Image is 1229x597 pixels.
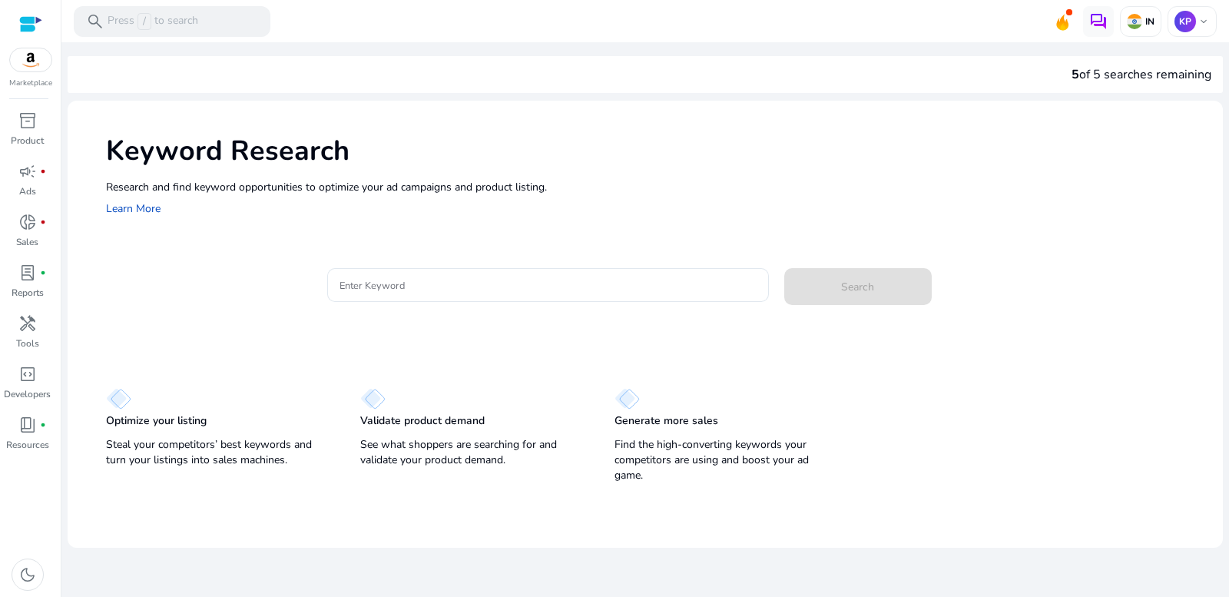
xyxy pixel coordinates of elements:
[18,565,37,584] span: dark_mode
[137,13,151,30] span: /
[360,437,584,468] p: See what shoppers are searching for and validate your product demand.
[106,413,207,429] p: Optimize your listing
[106,437,330,468] p: Steal your competitors’ best keywords and turn your listings into sales machines.
[614,413,718,429] p: Generate more sales
[16,337,39,350] p: Tools
[18,365,37,383] span: code_blocks
[106,388,131,410] img: diamond.svg
[18,314,37,333] span: handyman
[19,184,36,198] p: Ads
[4,387,51,401] p: Developers
[40,219,46,225] span: fiber_manual_record
[86,12,104,31] span: search
[1198,15,1210,28] span: keyboard_arrow_down
[40,422,46,428] span: fiber_manual_record
[1127,14,1142,29] img: in.svg
[18,162,37,181] span: campaign
[18,111,37,130] span: inventory_2
[360,413,485,429] p: Validate product demand
[614,437,838,483] p: Find the high-converting keywords your competitors are using and boost your ad game.
[614,388,640,410] img: diamond.svg
[11,134,44,148] p: Product
[18,264,37,282] span: lab_profile
[106,201,161,216] a: Learn More
[1142,15,1154,28] p: IN
[1072,65,1211,84] div: of 5 searches remaining
[18,416,37,434] span: book_4
[106,134,1207,167] h1: Keyword Research
[360,388,386,410] img: diamond.svg
[40,168,46,174] span: fiber_manual_record
[10,48,51,71] img: amazon.svg
[12,286,44,300] p: Reports
[6,438,49,452] p: Resources
[9,78,52,89] p: Marketplace
[40,270,46,276] span: fiber_manual_record
[1072,66,1079,83] span: 5
[1174,11,1196,32] p: KP
[18,213,37,231] span: donut_small
[16,235,38,249] p: Sales
[108,13,198,30] p: Press to search
[106,179,1207,195] p: Research and find keyword opportunities to optimize your ad campaigns and product listing.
